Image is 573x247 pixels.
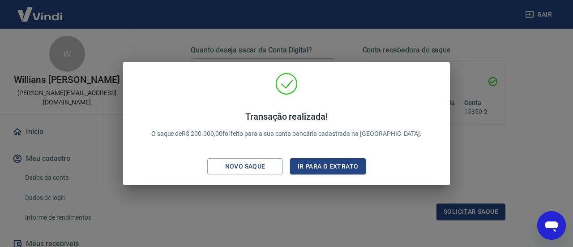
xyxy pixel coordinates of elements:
p: O saque de R$ 200.000,00 foi feito para a sua conta bancária cadastrada na [GEOGRAPHIC_DATA]. [151,111,422,139]
h4: Transação realizada! [151,111,422,122]
div: Novo saque [214,161,276,172]
button: Novo saque [207,158,283,175]
iframe: Botão para abrir a janela de mensagens [537,211,566,240]
button: Ir para o extrato [290,158,366,175]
